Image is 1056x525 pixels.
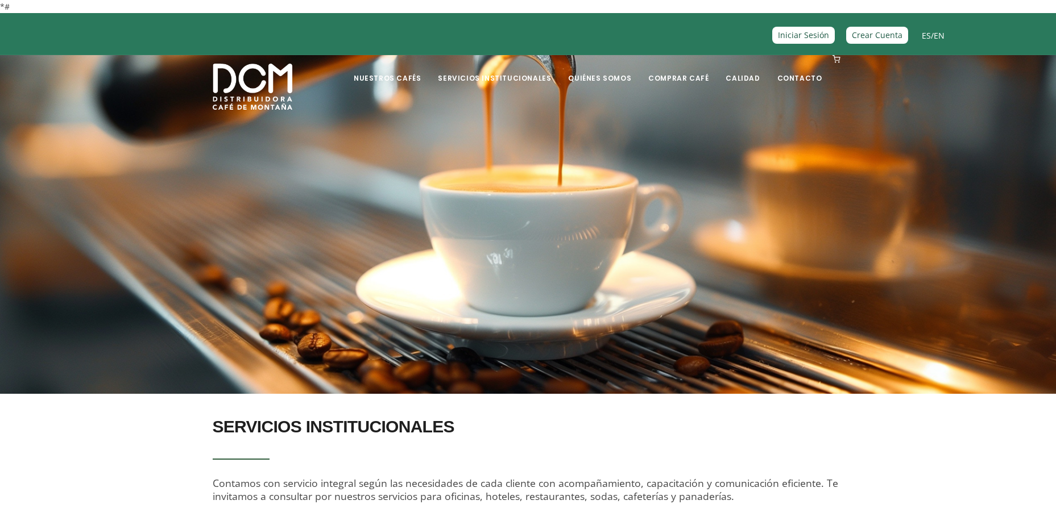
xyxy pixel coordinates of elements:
span: Contamos con servicio integral según las necesidades de cada cliente con acompañamiento, capacita... [213,476,838,503]
a: Servicios Institucionales [431,56,558,83]
h2: SERVICIOS INSTITUCIONALES [213,411,844,443]
span: / [922,29,945,42]
a: Iniciar Sesión [772,27,835,43]
a: Crear Cuenta [846,27,908,43]
a: Comprar Café [641,56,715,83]
a: ES [922,30,931,41]
a: Nuestros Cafés [347,56,428,83]
a: EN [934,30,945,41]
a: Contacto [771,56,829,83]
a: Calidad [719,56,767,83]
a: Quiénes Somos [561,56,638,83]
